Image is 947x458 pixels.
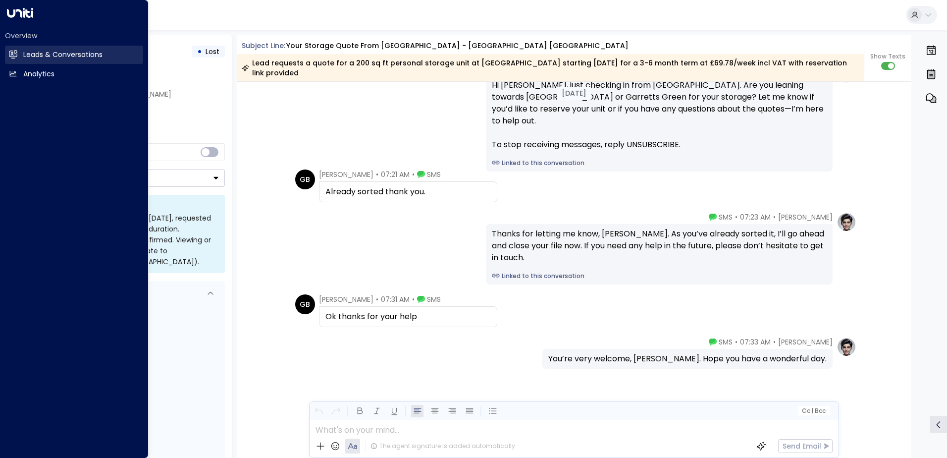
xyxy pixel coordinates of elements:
div: Your storage quote from [GEOGRAPHIC_DATA] - [GEOGRAPHIC_DATA] [GEOGRAPHIC_DATA] [286,41,629,51]
span: [PERSON_NAME] [319,170,373,179]
span: SMS [719,212,733,222]
span: • [735,337,737,347]
h2: Overview [5,31,143,41]
span: 07:21 AM [381,170,410,179]
div: GB [295,294,315,314]
span: • [773,337,776,347]
span: [PERSON_NAME] [778,212,833,222]
span: Show Texts [870,52,905,61]
h2: Analytics [23,69,54,79]
span: 07:23 AM [740,212,771,222]
span: SMS [427,294,441,304]
span: • [735,212,737,222]
span: Subject Line: [242,41,285,51]
a: Analytics [5,65,143,83]
img: profile-logo.png [837,337,856,357]
span: 07:31 AM [381,294,410,304]
img: profile-logo.png [837,212,856,232]
span: 07:33 AM [740,337,771,347]
span: • [773,212,776,222]
a: Leads & Conversations [5,46,143,64]
button: Redo [330,405,342,417]
span: | [811,407,813,414]
span: SMS [427,170,441,179]
a: Linked to this conversation [492,159,827,168]
span: Cc Bcc [801,407,825,414]
div: Ok thanks for your help [325,311,491,323]
div: • [197,43,202,60]
span: Lost [206,47,219,57]
span: • [412,170,415,179]
span: [PERSON_NAME] [319,294,373,304]
a: Linked to this conversation [492,272,827,281]
span: • [376,294,378,304]
div: Hi [PERSON_NAME], just checking in from [GEOGRAPHIC_DATA]. Are you leaning towards [GEOGRAPHIC_DA... [492,79,827,151]
div: Thanks for letting me know, [PERSON_NAME]. As you’ve already sorted it, I’ll go ahead and close y... [492,228,827,264]
span: SMS [719,337,733,347]
span: [PERSON_NAME] [778,337,833,347]
span: • [376,170,378,179]
button: Undo [313,405,325,417]
div: Already sorted thank you. [325,186,491,198]
h2: Leads & Conversations [23,50,103,60]
span: • [412,294,415,304]
div: You’re very welcome, [PERSON_NAME]. Hope you have a wonderful day. [548,353,827,365]
div: The agent signature is added automatically [370,442,515,451]
div: Lead requests a quote for a 200 sq ft personal storage unit at [GEOGRAPHIC_DATA] starting [DATE] ... [242,58,858,78]
div: GB [295,170,315,189]
div: [DATE] [557,87,591,100]
button: Cc|Bcc [797,406,829,416]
